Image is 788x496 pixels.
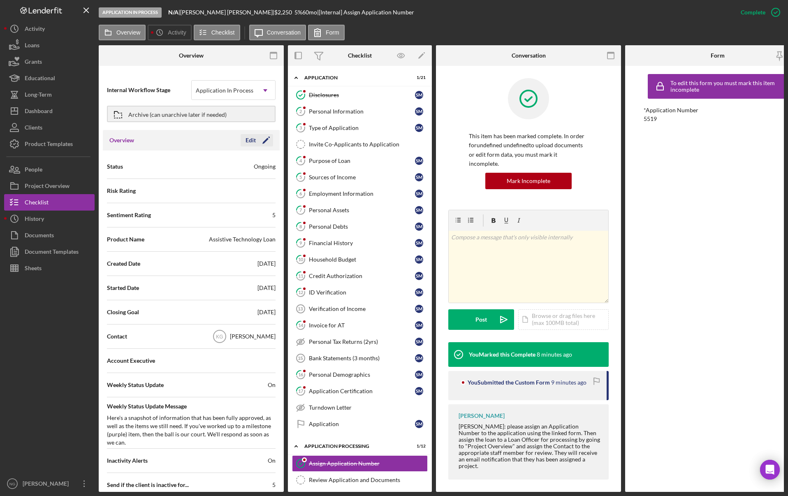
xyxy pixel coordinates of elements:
[309,306,415,312] div: Verification of Income
[257,284,276,292] div: [DATE]
[25,211,44,229] div: History
[309,404,427,411] div: Turndown Letter
[25,103,53,121] div: Dashboard
[246,134,256,146] div: Edit
[299,240,302,246] tspan: 9
[4,53,95,70] a: Grants
[309,355,415,362] div: Bank Statements (3 months)
[25,178,70,196] div: Project Overview
[25,243,79,262] div: Document Templates
[415,173,423,181] div: S M
[459,413,505,419] div: [PERSON_NAME]
[148,25,191,40] button: Activity
[512,52,546,59] div: Conversation
[309,125,415,131] div: Type of Application
[309,322,415,329] div: Invoice for AT
[107,357,155,365] span: Account Executive
[309,338,415,345] div: Personal Tax Returns (2yrs)
[348,52,372,59] div: Checklist
[107,162,123,171] span: Status
[298,273,303,278] tspan: 11
[415,206,423,214] div: S M
[292,301,428,317] a: 13Verification of IncomeSM
[292,399,428,416] a: Turndown Letter
[4,161,95,178] button: People
[415,321,423,329] div: S M
[107,414,276,447] div: Here's a snapshot of information that has been fully approved, as well as the items we still need...
[292,284,428,301] a: 12ID VerificationSM
[25,21,45,39] div: Activity
[411,444,426,449] div: 1 / 12
[292,87,428,103] a: DisclosuresSM
[292,472,428,488] a: Review Application and Documents
[179,52,204,59] div: Overview
[4,37,95,53] button: Loans
[304,444,405,449] div: Application Processing
[309,371,415,378] div: Personal Demographics
[9,482,15,486] text: NG
[308,25,345,40] button: Form
[448,309,514,330] button: Post
[292,120,428,136] a: 3Type of ApplicationSM
[4,211,95,227] a: History
[25,161,42,180] div: People
[292,317,428,334] a: 14Invoice for ATSM
[4,119,95,136] button: Clients
[109,136,134,144] h3: Overview
[309,223,415,230] div: Personal Debts
[711,52,725,59] div: Form
[299,158,302,163] tspan: 4
[4,103,95,119] button: Dashboard
[4,70,95,86] button: Educational
[299,109,302,114] tspan: 2
[292,202,428,218] a: 7Personal AssetsSM
[107,86,191,94] span: Internal Workflow Stage
[107,481,189,489] span: Send if the client is inactive for...
[194,25,240,40] button: Checklist
[196,87,253,94] div: Application In Process
[415,288,423,297] div: S M
[4,243,95,260] a: Document Templates
[25,53,42,72] div: Grants
[415,91,423,99] div: S M
[168,29,186,36] label: Activity
[107,308,139,316] span: Closing Goal
[107,284,139,292] span: Started Date
[292,366,428,383] a: 16Personal DemographicsSM
[537,351,572,358] time: 2025-09-03 15:43
[107,187,136,195] span: Risk Rating
[116,29,140,36] label: Overview
[4,227,95,243] button: Documents
[309,158,415,164] div: Purpose of Loan
[107,260,140,268] span: Created Date
[415,420,423,428] div: S M
[475,309,487,330] div: Post
[4,86,95,103] button: Long-Term
[4,260,95,276] a: Sheets
[415,223,423,231] div: S M
[268,457,276,465] span: On
[211,29,235,36] label: Checklist
[128,107,227,121] div: Archive (can unarchive later if needed)
[274,9,292,16] span: $2,250
[299,224,302,229] tspan: 8
[272,211,276,219] div: 5
[4,178,95,194] a: Project Overview
[4,194,95,211] button: Checklist
[4,475,95,492] button: NG[PERSON_NAME]
[298,306,303,311] tspan: 13
[415,107,423,116] div: S M
[309,174,415,181] div: Sources of Income
[760,460,780,480] div: Open Intercom Messenger
[257,308,276,316] div: [DATE]
[99,7,162,18] div: Application In Process
[4,136,95,152] button: Product Templates
[670,80,786,93] div: To edit this form you must mark this item incomplete
[25,119,42,138] div: Clients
